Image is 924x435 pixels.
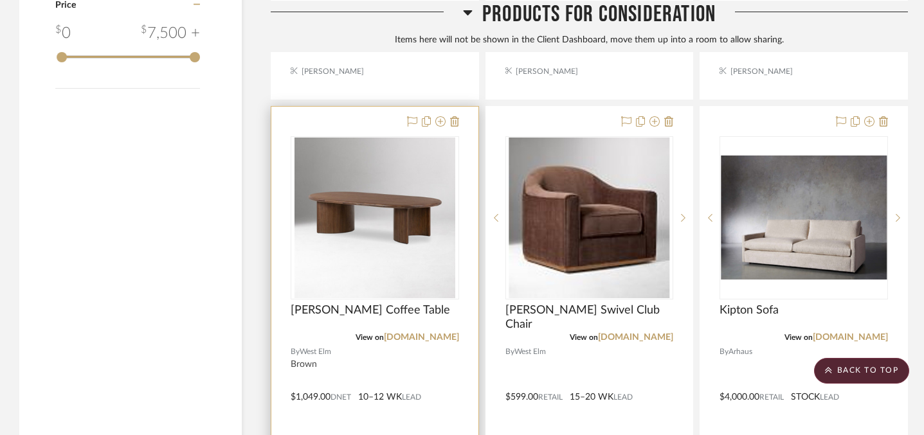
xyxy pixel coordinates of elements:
img: Bennett Swivel Club Chair [509,138,669,298]
span: By [291,346,300,358]
span: View on [784,333,813,341]
div: Items here will not be shown in the Client Dashboard, move them up into a room to allow sharing. [271,33,908,47]
scroll-to-top-button: BACK TO TOP [814,358,909,384]
span: Price [55,1,76,10]
div: 0 [55,22,71,45]
span: West Elm [300,346,331,358]
div: 7,500 + [141,22,200,45]
div: 0 [720,137,887,299]
span: West Elm [514,346,546,358]
span: [PERSON_NAME] Coffee Table [291,303,450,317]
a: [DOMAIN_NAME] [384,333,459,342]
a: [DOMAIN_NAME] [598,333,673,342]
img: Kipton Sofa [721,155,887,280]
span: Kipton Sofa [720,303,779,317]
span: By [505,346,514,358]
span: [PERSON_NAME] Swivel Club Chair [505,303,674,332]
span: View on [570,333,598,341]
a: [DOMAIN_NAME] [813,333,888,342]
span: View on [356,333,384,341]
img: Ellsworth Coffee Table [294,138,455,298]
span: Arhaus [729,346,752,358]
div: 0 [291,137,458,299]
span: By [720,346,729,358]
div: 0 [506,137,673,299]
